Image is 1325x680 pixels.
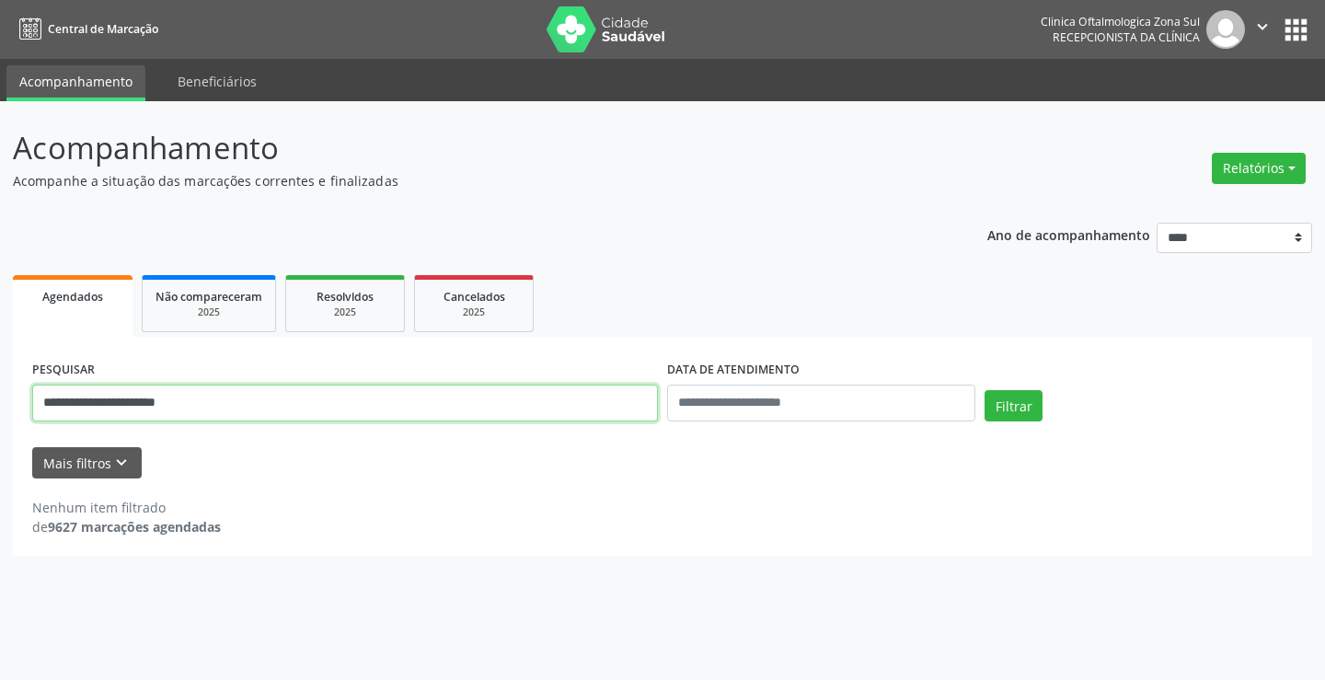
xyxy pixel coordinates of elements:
a: Acompanhamento [6,65,145,101]
strong: 9627 marcações agendadas [48,518,221,536]
i: keyboard_arrow_down [111,453,132,473]
label: PESQUISAR [32,356,95,385]
p: Acompanhamento [13,125,922,171]
button: apps [1280,14,1312,46]
div: Clinica Oftalmologica Zona Sul [1041,14,1200,29]
a: Beneficiários [165,65,270,98]
button:  [1245,10,1280,49]
div: 2025 [299,305,391,319]
span: Central de Marcação [48,21,158,37]
button: Filtrar [985,390,1043,421]
p: Acompanhe a situação das marcações correntes e finalizadas [13,171,922,190]
div: de [32,517,221,536]
span: Recepcionista da clínica [1053,29,1200,45]
i:  [1252,17,1273,37]
p: Ano de acompanhamento [987,223,1150,246]
span: Resolvidos [317,289,374,305]
label: DATA DE ATENDIMENTO [667,356,800,385]
div: 2025 [156,305,262,319]
button: Relatórios [1212,153,1306,184]
span: Cancelados [444,289,505,305]
button: Mais filtroskeyboard_arrow_down [32,447,142,479]
div: Nenhum item filtrado [32,498,221,517]
div: 2025 [428,305,520,319]
span: Agendados [42,289,103,305]
a: Central de Marcação [13,14,158,44]
span: Não compareceram [156,289,262,305]
img: img [1206,10,1245,49]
